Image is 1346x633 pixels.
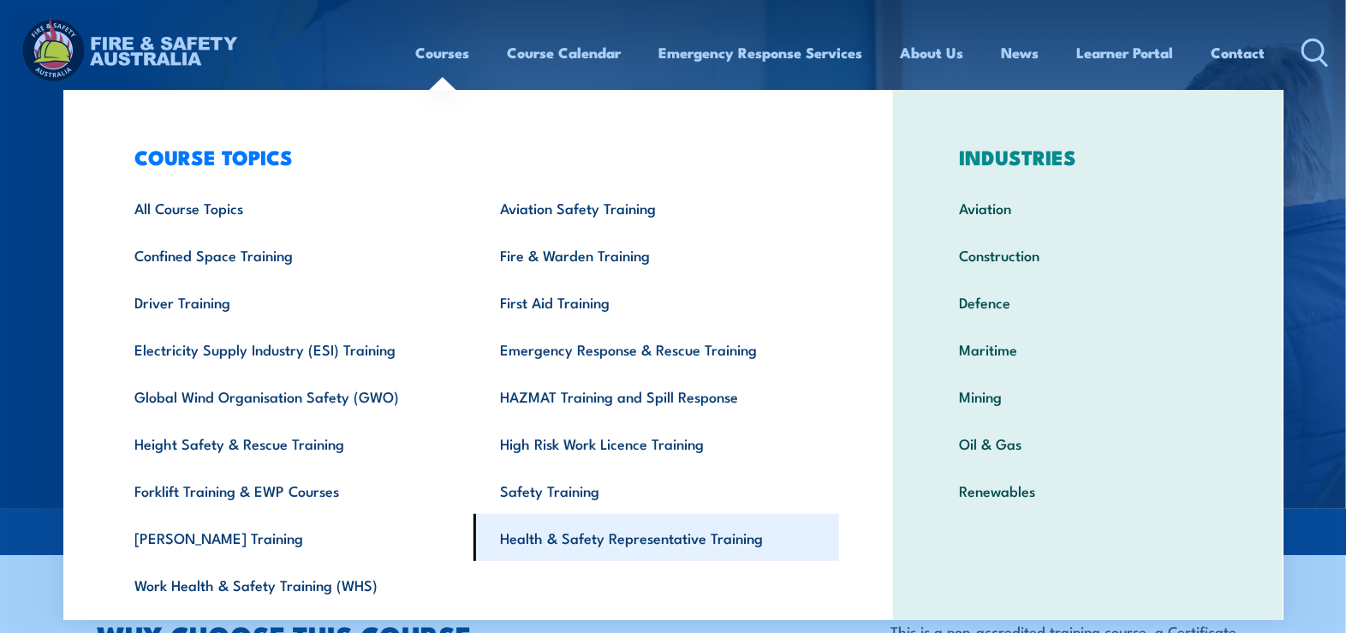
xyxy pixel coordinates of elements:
[473,231,839,278] a: Fire & Warden Training
[932,184,1243,231] a: Aviation
[109,561,474,608] a: Work Health & Safety Training (WHS)
[109,373,474,420] a: Global Wind Organisation Safety (GWO)
[109,145,840,169] h3: COURSE TOPICS
[109,278,474,325] a: Driver Training
[932,145,1243,169] h3: INDUSTRIES
[109,514,474,561] a: [PERSON_NAME] Training
[659,30,863,75] a: Emergency Response Services
[109,184,474,231] a: All Course Topics
[932,420,1243,467] a: Oil & Gas
[473,420,839,467] a: High Risk Work Licence Training
[109,467,474,514] a: Forklift Training & EWP Courses
[1002,30,1039,75] a: News
[473,325,839,373] a: Emergency Response & Rescue Training
[109,420,474,467] a: Height Safety & Rescue Training
[1212,30,1266,75] a: Contact
[473,278,839,325] a: First Aid Training
[473,373,839,420] a: HAZMAT Training and Spill Response
[109,325,474,373] a: Electricity Supply Industry (ESI) Training
[932,278,1243,325] a: Defence
[473,467,839,514] a: Safety Training
[109,231,474,278] a: Confined Space Training
[932,325,1243,373] a: Maritime
[932,373,1243,420] a: Mining
[932,467,1243,514] a: Renewables
[901,30,964,75] a: About Us
[508,30,622,75] a: Course Calendar
[473,514,839,561] a: Health & Safety Representative Training
[1077,30,1174,75] a: Learner Portal
[932,231,1243,278] a: Construction
[416,30,470,75] a: Courses
[473,184,839,231] a: Aviation Safety Training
